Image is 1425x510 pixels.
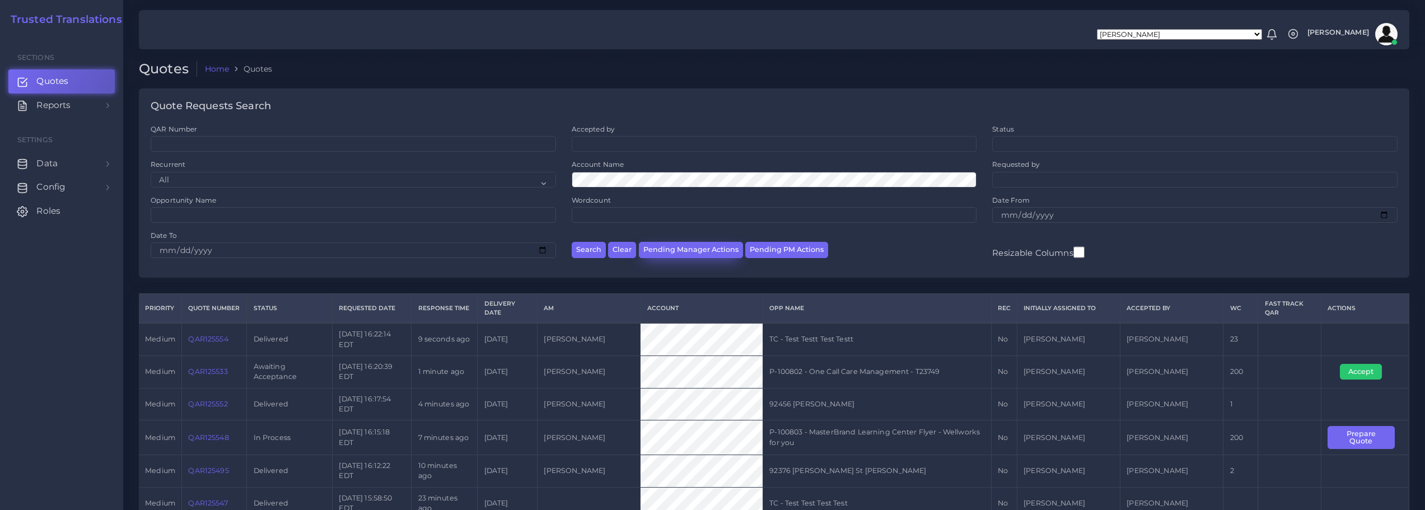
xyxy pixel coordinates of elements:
[1073,245,1085,259] input: Resizable Columns
[1120,294,1223,323] th: Accepted by
[8,175,115,199] a: Config
[572,124,615,134] label: Accepted by
[538,323,641,355] td: [PERSON_NAME]
[1017,455,1120,488] td: [PERSON_NAME]
[151,124,197,134] label: QAR Number
[247,420,333,455] td: In Process
[1120,420,1223,455] td: [PERSON_NAME]
[1321,294,1409,323] th: Actions
[538,294,641,323] th: AM
[247,355,333,388] td: Awaiting Acceptance
[1340,364,1382,380] button: Accept
[1223,355,1258,388] td: 200
[608,242,636,258] button: Clear
[1223,323,1258,355] td: 23
[991,323,1017,355] td: No
[572,195,611,205] label: Wordcount
[36,205,60,217] span: Roles
[145,367,175,376] span: medium
[1017,355,1120,388] td: [PERSON_NAME]
[247,323,333,355] td: Delivered
[3,13,122,26] h2: Trusted Translations
[182,294,247,323] th: Quote Number
[1223,294,1258,323] th: WC
[992,195,1030,205] label: Date From
[8,69,115,93] a: Quotes
[639,242,743,258] button: Pending Manager Actions
[188,499,227,507] a: QAR125547
[1223,388,1258,420] td: 1
[1120,323,1223,355] td: [PERSON_NAME]
[478,455,538,488] td: [DATE]
[247,294,333,323] th: Status
[991,355,1017,388] td: No
[478,388,538,420] td: [DATE]
[1120,388,1223,420] td: [PERSON_NAME]
[412,323,478,355] td: 9 seconds ago
[991,420,1017,455] td: No
[538,455,641,488] td: [PERSON_NAME]
[478,420,538,455] td: [DATE]
[247,455,333,488] td: Delivered
[412,294,478,323] th: Response Time
[333,455,412,488] td: [DATE] 16:12:22 EDT
[8,152,115,175] a: Data
[1017,388,1120,420] td: [PERSON_NAME]
[763,455,991,488] td: 92376 [PERSON_NAME] St [PERSON_NAME]
[1328,433,1403,441] a: Prepare Quote
[36,75,68,87] span: Quotes
[139,294,182,323] th: Priority
[1340,367,1390,376] a: Accept
[8,199,115,223] a: Roles
[139,61,197,77] h2: Quotes
[188,400,227,408] a: QAR125552
[763,388,991,420] td: 92456 [PERSON_NAME]
[188,433,228,442] a: QAR125548
[17,53,54,62] span: Sections
[151,195,216,205] label: Opportunity Name
[151,231,177,240] label: Date To
[36,99,71,111] span: Reports
[1223,420,1258,455] td: 200
[8,93,115,117] a: Reports
[1017,323,1120,355] td: [PERSON_NAME]
[538,388,641,420] td: [PERSON_NAME]
[478,294,538,323] th: Delivery Date
[1120,455,1223,488] td: [PERSON_NAME]
[333,388,412,420] td: [DATE] 16:17:54 EDT
[145,335,175,343] span: medium
[763,355,991,388] td: P-100802 - One Call Care Management - T23749
[145,400,175,408] span: medium
[151,100,271,113] h4: Quote Requests Search
[1258,294,1321,323] th: Fast Track QAR
[992,160,1040,169] label: Requested by
[412,355,478,388] td: 1 minute ago
[763,420,991,455] td: P-100803 - MasterBrand Learning Center Flyer - Wellworks for you
[992,124,1014,134] label: Status
[1017,294,1120,323] th: Initially Assigned to
[572,160,624,169] label: Account Name
[992,245,1084,259] label: Resizable Columns
[478,323,538,355] td: [DATE]
[538,355,641,388] td: [PERSON_NAME]
[412,420,478,455] td: 7 minutes ago
[991,388,1017,420] td: No
[763,294,991,323] th: Opp Name
[745,242,828,258] button: Pending PM Actions
[1375,23,1398,45] img: avatar
[412,388,478,420] td: 4 minutes ago
[247,388,333,420] td: Delivered
[763,323,991,355] td: TC - Test Testt Test Testt
[538,420,641,455] td: [PERSON_NAME]
[145,499,175,507] span: medium
[333,323,412,355] td: [DATE] 16:22:14 EDT
[478,355,538,388] td: [DATE]
[36,157,58,170] span: Data
[333,294,412,323] th: Requested Date
[333,355,412,388] td: [DATE] 16:20:39 EDT
[572,242,606,258] button: Search
[229,63,272,74] li: Quotes
[205,63,230,74] a: Home
[991,294,1017,323] th: REC
[17,135,53,144] span: Settings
